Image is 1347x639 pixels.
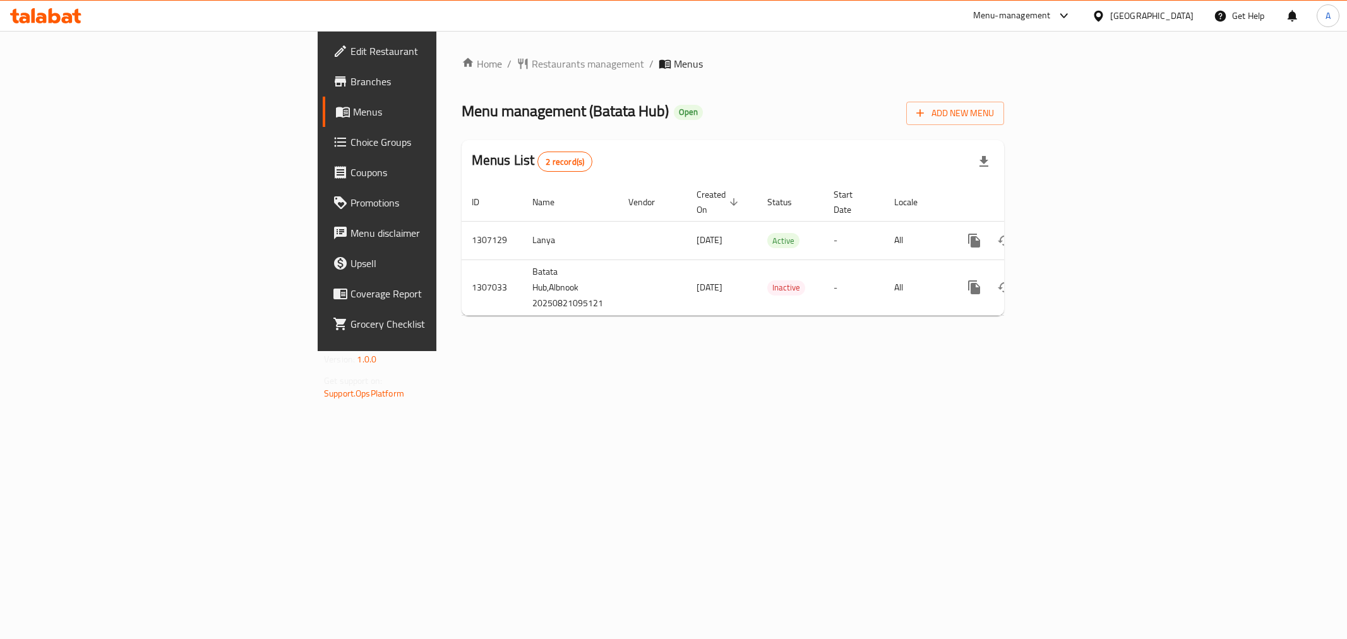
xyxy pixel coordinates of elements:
td: - [823,260,884,315]
button: Change Status [990,225,1020,256]
span: Vendor [628,194,671,210]
div: Inactive [767,280,805,296]
span: Promotions [350,195,532,210]
a: Coverage Report [323,278,542,309]
span: Start Date [834,187,869,217]
span: Add New Menu [916,105,994,121]
td: - [823,221,884,260]
span: Version: [324,351,355,367]
span: Name [532,194,571,210]
div: [GEOGRAPHIC_DATA] [1110,9,1194,23]
button: Change Status [990,272,1020,302]
span: 1.0.0 [357,351,376,367]
a: Choice Groups [323,127,542,157]
a: Branches [323,66,542,97]
span: Active [767,234,799,248]
nav: breadcrumb [462,56,1004,71]
span: Status [767,194,808,210]
a: Grocery Checklist [323,309,542,339]
span: Inactive [767,280,805,295]
a: Upsell [323,248,542,278]
span: Get support on: [324,373,382,389]
span: Menu disclaimer [350,225,532,241]
span: Open [674,107,703,117]
button: more [959,225,990,256]
a: Restaurants management [517,56,644,71]
span: A [1326,9,1331,23]
a: Edit Restaurant [323,36,542,66]
span: Grocery Checklist [350,316,532,331]
span: Restaurants management [532,56,644,71]
span: Branches [350,74,532,89]
th: Actions [949,183,1091,222]
span: Menus [353,104,532,119]
span: Edit Restaurant [350,44,532,59]
span: Locale [894,194,934,210]
td: Lanya [522,221,618,260]
span: 2 record(s) [538,156,592,168]
div: Active [767,233,799,248]
td: Batata Hub,Albnook 20250821095121 [522,260,618,315]
a: Menu disclaimer [323,218,542,248]
button: Add New Menu [906,102,1004,125]
span: Choice Groups [350,134,532,150]
div: Menu-management [973,8,1051,23]
span: Menu management ( Batata Hub ) [462,97,669,125]
span: [DATE] [697,279,722,296]
div: Total records count [537,152,592,172]
li: / [649,56,654,71]
a: Coupons [323,157,542,188]
span: ID [472,194,496,210]
a: Promotions [323,188,542,218]
button: more [959,272,990,302]
span: [DATE] [697,232,722,248]
span: Coupons [350,165,532,180]
span: Menus [674,56,703,71]
div: Export file [969,146,999,177]
td: All [884,221,949,260]
span: Upsell [350,256,532,271]
h2: Menus List [472,151,592,172]
div: Open [674,105,703,120]
a: Support.OpsPlatform [324,385,404,402]
table: enhanced table [462,183,1091,316]
span: Coverage Report [350,286,532,301]
td: All [884,260,949,315]
a: Menus [323,97,542,127]
span: Created On [697,187,742,217]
